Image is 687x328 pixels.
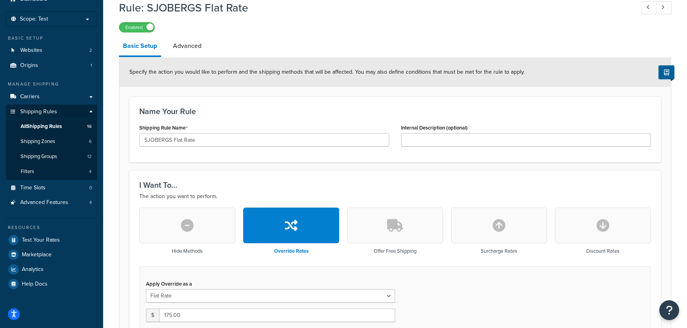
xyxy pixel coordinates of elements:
[6,105,97,119] a: Shipping Rules
[274,248,309,254] h3: Override Rates
[21,153,57,160] span: Shipping Groups
[139,107,651,116] h3: Name Your Rule
[6,43,97,58] li: Websites
[20,47,42,54] span: Websites
[90,62,92,69] span: 1
[6,149,97,164] li: Shipping Groups
[129,68,525,76] span: Specify the action you would like to perform and the shipping methods that will be affected. You ...
[6,195,97,210] a: Advanced Features4
[6,233,97,247] a: Test Your Rates
[20,62,38,69] span: Origins
[6,58,97,73] a: Origins1
[6,181,97,195] a: Time Slots0
[6,134,97,149] li: Shipping Zones
[21,168,34,175] span: Filters
[87,153,92,160] span: 12
[89,47,92,54] span: 2
[20,199,68,206] span: Advanced Features
[6,164,97,179] a: Filters4
[21,138,55,145] span: Shipping Zones
[20,16,48,23] span: Scope: Test
[21,123,62,130] span: All Shipping Rules
[374,248,416,254] h3: Offer Free Shipping
[641,1,657,14] a: Previous Record
[6,195,97,210] li: Advanced Features
[6,224,97,231] div: Resources
[89,138,92,145] span: 6
[172,248,203,254] h3: Hide Methods
[659,300,679,320] button: Open Resource Center
[20,185,46,191] span: Time Slots
[139,181,651,189] h3: I Want To...
[169,36,205,55] a: Advanced
[6,277,97,291] a: Help Docs
[656,1,672,14] a: Next Record
[6,248,97,262] a: Marketplace
[119,23,154,32] label: Enabled
[146,309,159,322] span: $
[6,134,97,149] a: Shipping Zones6
[20,109,57,115] span: Shipping Rules
[658,65,674,79] button: Show Help Docs
[20,93,40,100] span: Carriers
[6,164,97,179] li: Filters
[6,105,97,180] li: Shipping Rules
[6,43,97,58] a: Websites2
[6,81,97,88] div: Manage Shipping
[146,281,192,287] label: Apply Override as a
[119,36,161,57] a: Basic Setup
[6,181,97,195] li: Time Slots
[401,125,468,131] label: Internal Description (optional)
[22,252,52,258] span: Marketplace
[6,35,97,42] div: Basic Setup
[87,123,92,130] span: 16
[22,281,48,288] span: Help Docs
[6,262,97,277] a: Analytics
[586,248,620,254] h3: Discount Rates
[6,90,97,104] a: Carriers
[22,266,44,273] span: Analytics
[6,58,97,73] li: Origins
[89,168,92,175] span: 4
[6,149,97,164] a: Shipping Groups12
[481,248,517,254] h3: Surcharge Rates
[139,192,651,201] p: The action you want to perform.
[22,237,60,244] span: Test Your Rates
[6,119,97,134] a: AllShipping Rules16
[89,199,92,206] span: 4
[89,185,92,191] span: 0
[139,125,188,131] label: Shipping Rule Name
